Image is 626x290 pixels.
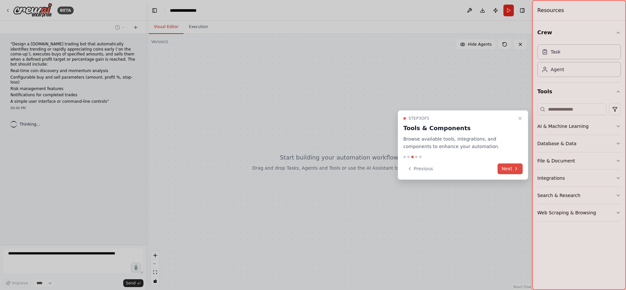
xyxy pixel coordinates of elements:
span: Step 3 of 5 [409,116,429,121]
button: Close walkthrough [516,114,524,122]
button: Next [498,163,523,174]
button: Previous [403,163,437,174]
h3: Tools & Components [403,124,515,133]
p: Browse available tools, integrations, and components to enhance your automation. [403,135,515,150]
button: Hide left sidebar [150,6,159,15]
